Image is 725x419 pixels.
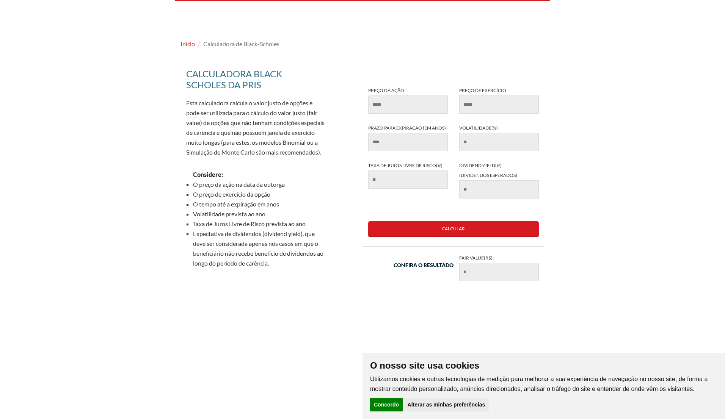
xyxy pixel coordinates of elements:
[370,361,717,371] p: O nosso site usa cookies
[368,95,448,114] input: Preço da ação
[180,40,195,47] a: Início
[454,123,545,151] label: Volatilidade(%)
[454,86,545,114] label: Preço de exercício
[186,68,326,94] h2: Calculadora Black Scholes da pris
[362,86,454,114] label: Preço da ação
[193,229,326,268] li: Expectativa de dividendos (dividend yield), que deve ser considerada apenas nos casos em que o be...
[368,170,448,189] input: Taxa de juros livre de risco(%)
[196,39,279,49] li: Calculadora de Black-Scholes
[193,199,326,209] li: O tempo até a expiração em anos
[193,209,326,219] li: Volatilidade prevista ao ano
[193,189,326,199] li: O preço de exercício da opção
[368,221,539,237] button: CALCULAR
[459,263,539,281] input: Fair Value(R$):
[193,219,326,229] li: Taxa de Juros Livre de Risco prevista ao ano
[459,133,539,151] input: Volatilidade(%)
[362,161,454,189] label: Taxa de juros livre de risco(%)
[362,123,454,151] label: Prazo para expiração (em anos)
[370,398,403,411] button: Concordo
[459,95,539,114] input: Preço de exercício
[404,398,489,411] button: Alterar as minhas preferências
[454,161,545,199] label: Dividend yield(%) (dividendos esperados)
[394,261,454,279] h2: CONFIRA O RESULTADO
[454,253,545,281] label: Fair Value(R$):
[370,374,717,394] p: Utilizamos cookies e outras tecnologias de medição para melhorar a sua experiência de navegação n...
[193,171,223,178] strong: Considere:
[368,133,448,151] input: Prazo para expiração (em anos)
[459,180,539,199] input: Dividend yield(%)(dividendos esperados)
[186,98,326,157] p: Esta calculadora calcula o valor justo de opções e pode ser utilizada para o cálculo do valor jus...
[193,180,326,189] li: O preço da ação na data da outorga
